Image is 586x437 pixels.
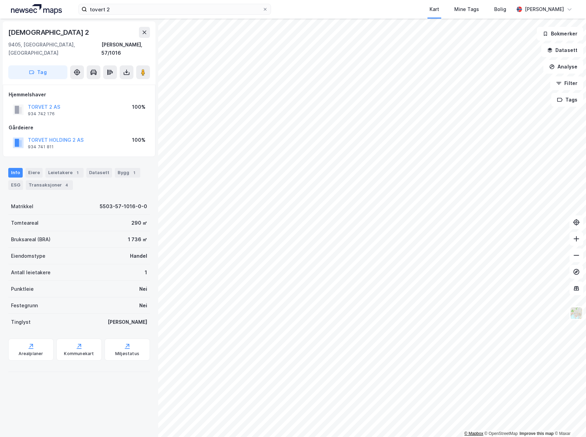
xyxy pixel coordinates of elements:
div: Bruksareal (BRA) [11,235,51,244]
div: Handel [130,252,147,260]
div: Leietakere [45,168,84,178]
div: Kontrollprogram for chat [552,404,586,437]
div: Antall leietakere [11,268,51,277]
div: Tinglyst [11,318,31,326]
div: Tomteareal [11,219,39,227]
a: OpenStreetMap [485,431,518,436]
img: logo.a4113a55bc3d86da70a041830d287a7e.svg [11,4,62,14]
div: 100% [132,136,145,144]
div: 290 ㎡ [131,219,147,227]
div: Miljøstatus [115,351,139,356]
div: [PERSON_NAME], 57/1016 [101,41,150,57]
div: 1 [145,268,147,277]
div: ESG [8,180,23,190]
div: Hjemmelshaver [9,90,150,99]
div: [PERSON_NAME] [108,318,147,326]
div: Bygg [115,168,140,178]
button: Analyse [543,60,583,74]
div: Eiere [25,168,43,178]
button: Tag [8,65,67,79]
div: Datasett [86,168,112,178]
div: Nei [139,285,147,293]
div: 934 742 176 [28,111,55,117]
div: 5503-57-1016-0-0 [100,202,147,211]
a: Mapbox [464,431,483,436]
div: Transaksjoner [26,180,73,190]
div: 100% [132,103,145,111]
div: [PERSON_NAME] [525,5,564,13]
div: [DEMOGRAPHIC_DATA] 2 [8,27,90,38]
div: 934 741 811 [28,144,54,150]
div: 1 736 ㎡ [128,235,147,244]
div: Eiendomstype [11,252,45,260]
div: 1 [131,169,138,176]
img: Z [570,307,583,320]
button: Datasett [541,43,583,57]
div: Bolig [494,5,506,13]
div: 4 [63,182,70,189]
input: Søk på adresse, matrikkel, gårdeiere, leietakere eller personer [87,4,262,14]
button: Bokmerker [537,27,583,41]
div: Nei [139,301,147,310]
div: 9405, [GEOGRAPHIC_DATA], [GEOGRAPHIC_DATA] [8,41,101,57]
button: Tags [551,93,583,107]
div: Matrikkel [11,202,33,211]
div: Kart [430,5,439,13]
div: Punktleie [11,285,34,293]
div: Info [8,168,23,178]
div: Arealplaner [19,351,43,356]
div: Kommunekart [64,351,94,356]
button: Filter [550,76,583,90]
div: Festegrunn [11,301,38,310]
div: Mine Tags [454,5,479,13]
a: Improve this map [520,431,554,436]
div: Gårdeiere [9,124,150,132]
iframe: Chat Widget [552,404,586,437]
div: 1 [74,169,81,176]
